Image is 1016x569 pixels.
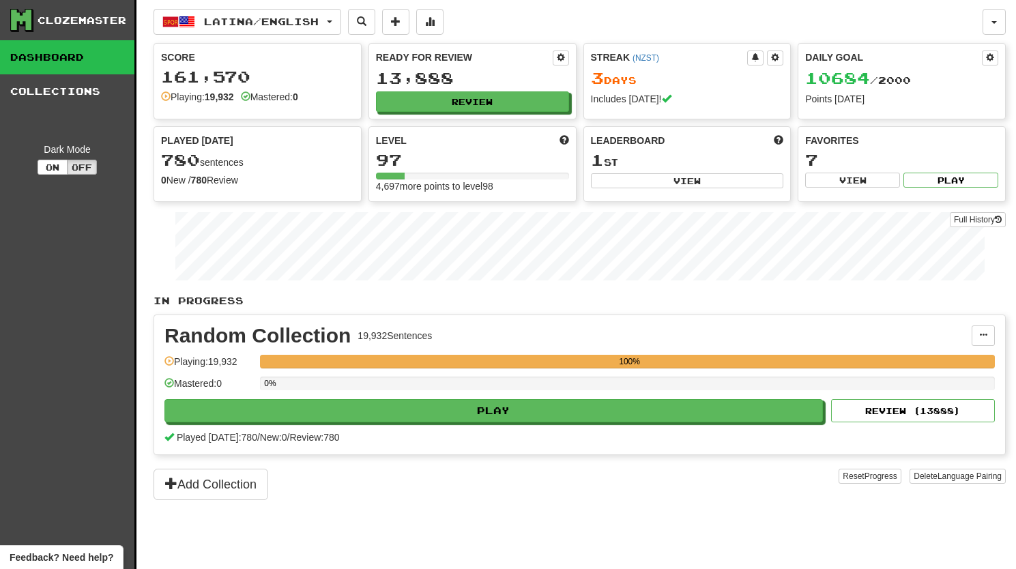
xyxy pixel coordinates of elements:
[161,173,354,187] div: New / Review
[164,325,351,346] div: Random Collection
[831,399,995,422] button: Review (13888)
[287,432,290,443] span: /
[161,50,354,64] div: Score
[865,471,897,481] span: Progress
[591,92,784,106] div: Includes [DATE]!
[376,70,569,87] div: 13,888
[382,9,409,35] button: Add sentence to collection
[161,150,200,169] span: 780
[348,9,375,35] button: Search sentences
[376,151,569,169] div: 97
[154,469,268,500] button: Add Collection
[591,173,784,188] button: View
[805,68,870,87] span: 10684
[241,90,298,104] div: Mastered:
[591,150,604,169] span: 1
[938,471,1002,481] span: Language Pairing
[839,469,901,484] button: ResetProgress
[358,329,432,342] div: 19,932 Sentences
[560,134,569,147] span: Score more points to level up
[805,173,900,188] button: View
[293,91,298,102] strong: 0
[591,68,604,87] span: 3
[950,212,1006,227] a: Full History
[161,68,354,85] div: 161,570
[154,9,341,35] button: Latina/English
[161,175,166,186] strong: 0
[910,469,1006,484] button: DeleteLanguage Pairing
[416,9,444,35] button: More stats
[805,92,998,106] div: Points [DATE]
[164,355,253,377] div: Playing: 19,932
[161,134,233,147] span: Played [DATE]
[633,53,659,63] a: (NZST)
[376,179,569,193] div: 4,697 more points to level 98
[376,91,569,112] button: Review
[591,134,665,147] span: Leaderboard
[164,399,823,422] button: Play
[805,151,998,169] div: 7
[10,551,113,564] span: Open feedback widget
[38,160,68,175] button: On
[591,151,784,169] div: st
[264,355,995,368] div: 100%
[164,377,253,399] div: Mastered: 0
[205,91,234,102] strong: 19,932
[154,294,1006,308] p: In Progress
[376,50,553,64] div: Ready for Review
[67,160,97,175] button: Off
[257,432,260,443] span: /
[177,432,257,443] span: Played [DATE]: 780
[903,173,998,188] button: Play
[591,50,748,64] div: Streak
[38,14,126,27] div: Clozemaster
[10,143,124,156] div: Dark Mode
[591,70,784,87] div: Day s
[260,432,287,443] span: New: 0
[161,90,234,104] div: Playing:
[805,134,998,147] div: Favorites
[161,151,354,169] div: sentences
[376,134,407,147] span: Level
[289,432,339,443] span: Review: 780
[204,16,319,27] span: Latina / English
[805,74,911,86] span: / 2000
[805,50,982,65] div: Daily Goal
[191,175,207,186] strong: 780
[774,134,783,147] span: This week in points, UTC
